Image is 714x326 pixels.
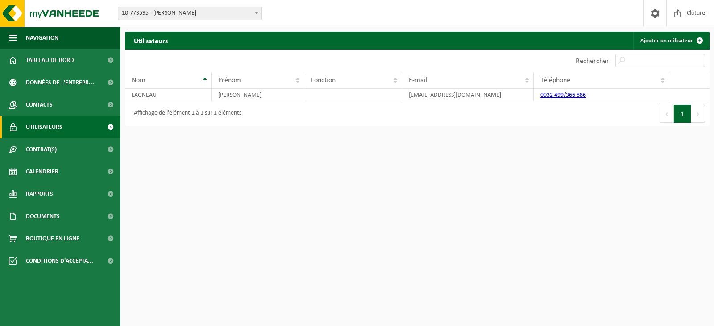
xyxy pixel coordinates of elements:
button: 1 [674,105,691,123]
span: Documents [26,205,60,227]
button: Next [691,105,705,123]
div: Affichage de l'élément 1 à 1 sur 1 éléments [129,106,241,122]
label: Rechercher: [576,58,611,65]
span: Utilisateurs [26,116,62,138]
span: E-mail [409,77,428,84]
span: Contrat(s) [26,138,57,161]
span: Tableau de bord [26,49,74,71]
span: Nom [132,77,145,84]
span: 10-773595 - SRL EMMANUEL DUTRIEUX - HOLLAIN [118,7,261,20]
a: 0032 499/366 886 [540,92,586,99]
span: Données de l'entrepr... [26,71,94,94]
button: Previous [660,105,674,123]
td: [PERSON_NAME] [212,89,304,101]
span: Fonction [311,77,336,84]
span: Contacts [26,94,53,116]
span: Navigation [26,27,58,49]
span: 10-773595 - SRL EMMANUEL DUTRIEUX - HOLLAIN [118,7,262,20]
td: [EMAIL_ADDRESS][DOMAIN_NAME] [402,89,534,101]
span: Boutique en ligne [26,227,79,250]
span: Téléphone [540,77,570,84]
span: Rapports [26,183,53,205]
span: Prénom [218,77,241,84]
a: Ajouter un utilisateur [633,32,709,50]
span: Conditions d'accepta... [26,250,93,272]
h2: Utilisateurs [125,32,177,49]
td: LAGNEAU [125,89,212,101]
span: Calendrier [26,161,58,183]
